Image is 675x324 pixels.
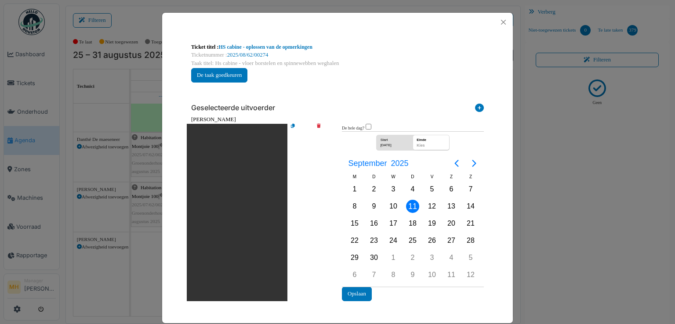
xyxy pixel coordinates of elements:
[342,287,372,301] button: Opslaan
[414,135,447,143] div: Einde
[403,173,422,180] div: D
[425,183,439,196] div: Vrijdag, September 5, 2025
[464,183,477,196] div: Zondag, September 7, 2025
[191,59,484,68] div: Taak titel: Hs cabine - vloer borstelen en spinnewebben weghalen
[387,217,400,230] div: Woensdag, September 17, 2025
[187,124,287,301] li: [DATE] 00.00 uur - [DATE] 23.59 uur
[461,173,480,180] div: Z
[445,200,458,213] div: Zaterdag, September 13, 2025
[406,217,419,230] div: Donderdag, September 18, 2025
[497,16,509,28] button: Close
[191,68,247,83] button: De taak goedkeuren
[387,234,400,247] div: Woensdag, September 24, 2025
[448,155,465,172] button: Previous page
[348,234,361,247] div: Maandag, September 22, 2025
[414,143,447,150] div: Kies
[445,217,458,230] div: Zaterdag, September 20, 2025
[464,251,477,264] div: Zondag, Oktober 5, 2025
[348,217,361,230] div: Maandag, September 15, 2025
[425,234,439,247] div: Vrijdag, September 26, 2025
[464,234,477,247] div: Zondag, September 28, 2025
[346,155,389,171] span: September
[191,51,484,59] div: Ticketnummer :
[445,251,458,264] div: Zaterdag, Oktober 4, 2025
[364,173,384,180] div: D
[387,183,400,196] div: Woensdag, September 3, 2025
[378,135,406,143] div: Start
[384,173,403,180] div: W
[191,115,484,124] div: [PERSON_NAME]
[378,143,406,150] div: [DATE]
[406,268,419,281] div: Donderdag, Oktober 9, 2025
[465,155,483,172] button: Next page
[464,200,477,213] div: Zondag, September 14, 2025
[475,104,484,115] i: Toevoegen
[406,234,419,247] div: Donderdag, September 25, 2025
[464,268,477,281] div: Zondag, Oktober 12, 2025
[442,173,461,180] div: Z
[348,268,361,281] div: Maandag, Oktober 6, 2025
[406,183,419,196] div: Donderdag, September 4, 2025
[345,173,364,180] div: M
[343,155,414,171] button: September2025
[425,217,439,230] div: Vrijdag, September 19, 2025
[367,268,381,281] div: Dinsdag, Oktober 7, 2025
[406,251,419,264] div: Donderdag, Oktober 2, 2025
[218,44,312,50] a: HS cabine - oplossen van de opmerkingen
[387,200,400,213] div: Woensdag, September 10, 2025
[445,183,458,196] div: Zaterdag, September 6, 2025
[227,52,269,58] a: 2025/08/62/00274
[348,200,361,213] div: Maandag, September 8, 2025
[389,155,410,171] span: 2025
[348,183,361,196] div: Maandag, September 1, 2025
[367,234,381,247] div: Dinsdag, September 23, 2025
[367,183,381,196] div: Dinsdag, September 2, 2025
[367,251,381,264] div: Dinsdag, September 30, 2025
[425,200,439,213] div: Vrijdag, September 12, 2025
[445,268,458,281] div: Zaterdag, Oktober 11, 2025
[425,268,439,281] div: Vrijdag, Oktober 10, 2025
[342,125,364,132] label: De hele dag?
[406,200,419,213] div: Donderdag, September 11, 2025
[348,251,361,264] div: Maandag, September 29, 2025
[464,217,477,230] div: Zondag, September 21, 2025
[387,251,400,264] div: Woensdag, Oktober 1, 2025
[445,234,458,247] div: Zaterdag, September 27, 2025
[422,173,442,180] div: V
[367,200,381,213] div: Dinsdag, September 9, 2025
[425,251,439,264] div: Vrijdag, Oktober 3, 2025
[191,43,484,51] div: Ticket titel :
[387,268,400,281] div: Woensdag, Oktober 8, 2025
[367,217,381,230] div: Dinsdag, September 16, 2025
[191,104,275,112] h6: Geselecteerde uitvoerder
